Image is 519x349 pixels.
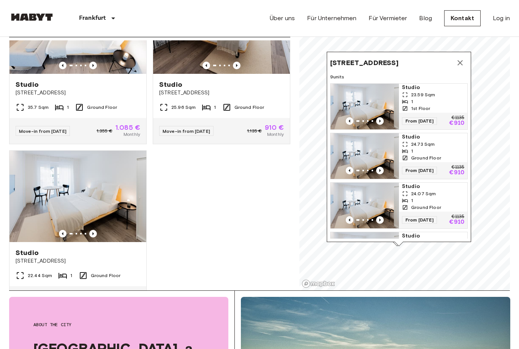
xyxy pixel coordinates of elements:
span: Monthly [123,131,140,138]
span: 1.355 € [97,127,112,134]
button: Previous image [346,216,353,224]
a: Kontakt [444,10,481,26]
span: Ground Floor [91,272,121,279]
span: Studio [16,248,39,257]
span: 35.7 Sqm [28,104,49,111]
a: Marketing picture of unit DE-04-001-013-01HPrevious imagePrevious imageStudio23.59 Sqm11st FloorF... [330,83,468,130]
a: Blog [419,14,432,23]
button: Previous image [376,216,384,224]
span: From [DATE] [402,216,437,224]
p: €1135 [451,165,464,170]
button: Previous image [233,62,241,69]
span: 1 [411,148,413,155]
span: 22.44 Sqm [28,272,52,279]
button: Previous image [346,167,353,174]
a: Marketing picture of unit DE-04-001-005-01HPrevious imagePrevious imageStudio[STREET_ADDRESS]22.4... [9,150,147,312]
span: About the city [33,321,204,328]
span: 24.73 Sqm [411,141,435,148]
a: Marketing picture of unit DE-04-001-001-01HPrevious imagePrevious imageStudio24.73 Sqm1Ground Flo... [330,133,468,179]
span: [STREET_ADDRESS] [330,58,399,67]
span: 1 [214,104,216,111]
p: €910 [449,120,464,126]
span: Studio [402,183,464,190]
img: Marketing picture of unit DE-04-001-002-01H [331,183,399,228]
a: Marketing picture of unit DE-04-001-014-01HPrevious imagePrevious imageStudio23.45 Sqm11st FloorF... [330,232,468,278]
span: From [DATE] [402,117,437,125]
span: [STREET_ADDRESS] [16,257,140,265]
button: Previous image [376,117,384,125]
span: Studio [402,232,464,240]
img: Marketing picture of unit DE-04-001-013-01H [331,84,399,129]
img: Marketing picture of unit DE-04-001-005-01H [9,151,146,242]
img: Marketing picture of unit DE-04-001-014-01H [331,232,399,278]
span: 1.085 € [116,124,140,131]
span: Move-in from [DATE] [163,128,210,134]
span: Ground Floor [234,104,264,111]
span: Studio [402,133,464,141]
a: Log in [493,14,510,23]
a: Für Unternehmen [307,14,356,23]
div: Map marker [327,52,471,246]
p: €1135 [451,215,464,219]
span: 1st Floor [411,105,430,112]
button: Previous image [59,62,66,69]
button: Previous image [59,230,66,237]
span: 1 [411,197,413,204]
a: Mapbox logo [302,279,335,288]
span: Studio [402,84,464,91]
span: Move-in from [DATE] [19,128,66,134]
span: 24.07 Sqm [411,190,436,197]
span: Ground Floor [411,155,441,161]
span: 1.135 € [247,127,262,134]
p: €910 [449,219,464,225]
p: Frankfurt [79,14,106,23]
a: Marketing picture of unit DE-04-001-002-01HPrevious imagePrevious imageStudio24.07 Sqm1Ground Flo... [330,182,468,229]
a: Für Vermieter [369,14,407,23]
button: Previous image [89,62,97,69]
span: 9 units [330,73,468,80]
span: [STREET_ADDRESS] [159,89,284,97]
p: €1135 [451,116,464,120]
span: From [DATE] [402,167,437,174]
span: [STREET_ADDRESS] [16,89,140,97]
span: 1 [411,98,413,105]
span: Ground Floor [87,104,117,111]
button: Previous image [203,62,210,69]
button: Previous image [89,230,97,237]
span: 910 € [265,124,284,131]
span: Monthly [267,131,284,138]
button: Previous image [376,167,384,174]
img: Marketing picture of unit DE-04-001-001-01H [331,133,399,179]
span: 25.96 Sqm [171,104,196,111]
span: Studio [16,80,39,89]
p: €910 [449,170,464,176]
span: 1 [67,104,69,111]
span: Ground Floor [411,204,441,211]
span: Studio [159,80,182,89]
span: 23.59 Sqm [411,91,435,98]
a: Über uns [270,14,295,23]
button: Previous image [346,117,353,125]
span: 1 [70,272,72,279]
img: Habyt [9,13,55,21]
